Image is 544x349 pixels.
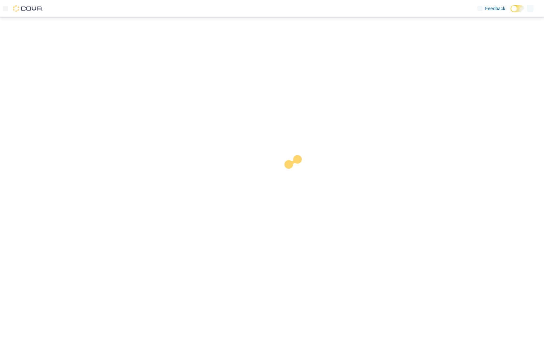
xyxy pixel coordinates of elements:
input: Dark Mode [511,5,524,12]
img: Cova [13,5,43,12]
a: Feedback [475,2,508,15]
img: cova-loader [272,150,321,199]
span: Feedback [485,5,505,12]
